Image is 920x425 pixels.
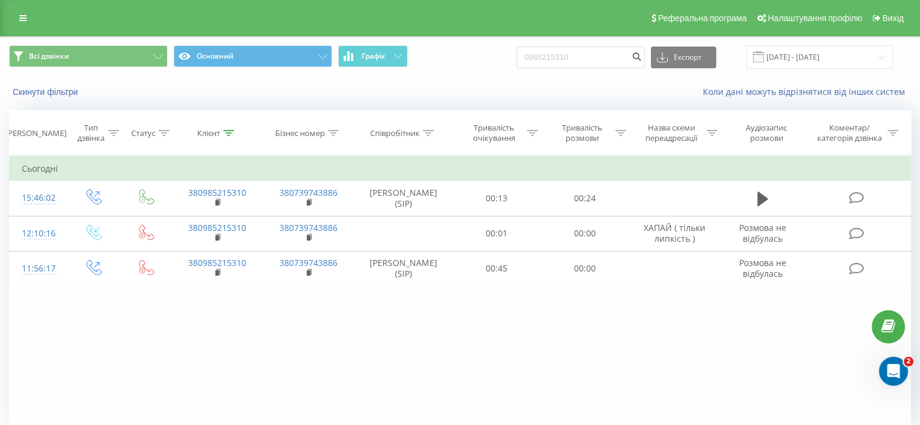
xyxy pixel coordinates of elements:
[76,123,105,143] div: Тип дзвінка
[174,45,332,67] button: Основний
[29,51,69,61] span: Всі дзвінки
[739,222,786,244] span: Розмова не відбулась
[453,181,541,216] td: 00:13
[731,123,802,143] div: Аудіозапис розмови
[541,251,628,286] td: 00:00
[882,13,904,23] span: Вихід
[362,52,385,60] span: Графік
[814,123,884,143] div: Коментар/категорія дзвінка
[338,45,408,67] button: Графік
[541,181,628,216] td: 00:24
[768,13,862,23] span: Налаштування профілю
[628,216,720,251] td: ХАПАЙ ( тільки липкість )
[354,251,453,286] td: [PERSON_NAME] (SIP)
[5,128,67,138] div: [PERSON_NAME]
[904,357,913,366] span: 2
[370,128,420,138] div: Співробітник
[197,128,220,138] div: Клієнт
[188,257,246,268] a: 380985215310
[739,257,786,279] span: Розмова не відбулась
[453,251,541,286] td: 00:45
[131,128,155,138] div: Статус
[22,257,54,281] div: 11:56:17
[279,257,338,268] a: 380739743886
[541,216,628,251] td: 00:00
[22,186,54,210] div: 15:46:02
[354,181,453,216] td: [PERSON_NAME] (SIP)
[188,222,246,233] a: 380985215310
[22,222,54,245] div: 12:10:16
[9,86,84,97] button: Скинути фільтри
[517,47,645,68] input: Пошук за номером
[703,86,911,97] a: Коли дані можуть відрізнятися вiд інших систем
[9,45,168,67] button: Всі дзвінки
[10,157,911,181] td: Сьогодні
[552,123,612,143] div: Тривалість розмови
[279,187,338,198] a: 380739743886
[879,357,908,386] iframe: Intercom live chat
[651,47,716,68] button: Експорт
[640,123,703,143] div: Назва схеми переадресації
[464,123,524,143] div: Тривалість очікування
[279,222,338,233] a: 380739743886
[275,128,325,138] div: Бізнес номер
[188,187,246,198] a: 380985215310
[658,13,747,23] span: Реферальна програма
[453,216,541,251] td: 00:01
